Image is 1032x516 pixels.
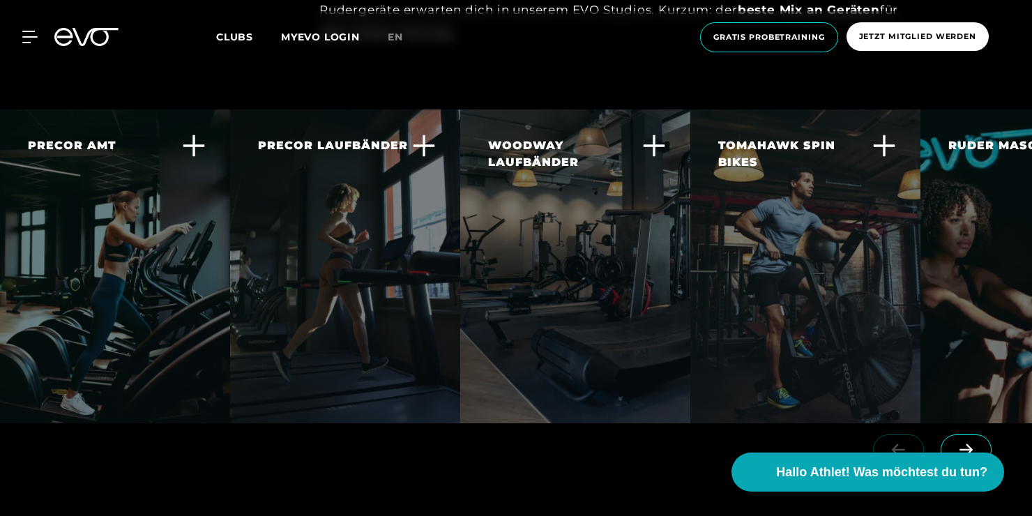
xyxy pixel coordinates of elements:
a: MYEVO LOGIN [281,31,360,43]
span: en [388,31,403,43]
div: TOMAHAWK SPIN BIKES [718,137,875,171]
a: Jetzt Mitglied werden [842,22,993,52]
span: Hallo Athlet! Was möchtest du tun? [776,463,987,482]
div: PRECOR LAUFBÄNDER [258,137,408,154]
a: en [388,29,420,45]
div: WOODWAY LAUFBÄNDER [488,137,645,171]
span: Gratis Probetraining [713,31,825,43]
span: Clubs [216,31,253,43]
div: PRECOR AMT [28,137,116,154]
span: Jetzt Mitglied werden [859,31,976,43]
a: Clubs [216,30,281,43]
button: Hallo Athlet! Was möchtest du tun? [731,453,1004,492]
a: Gratis Probetraining [696,22,842,52]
